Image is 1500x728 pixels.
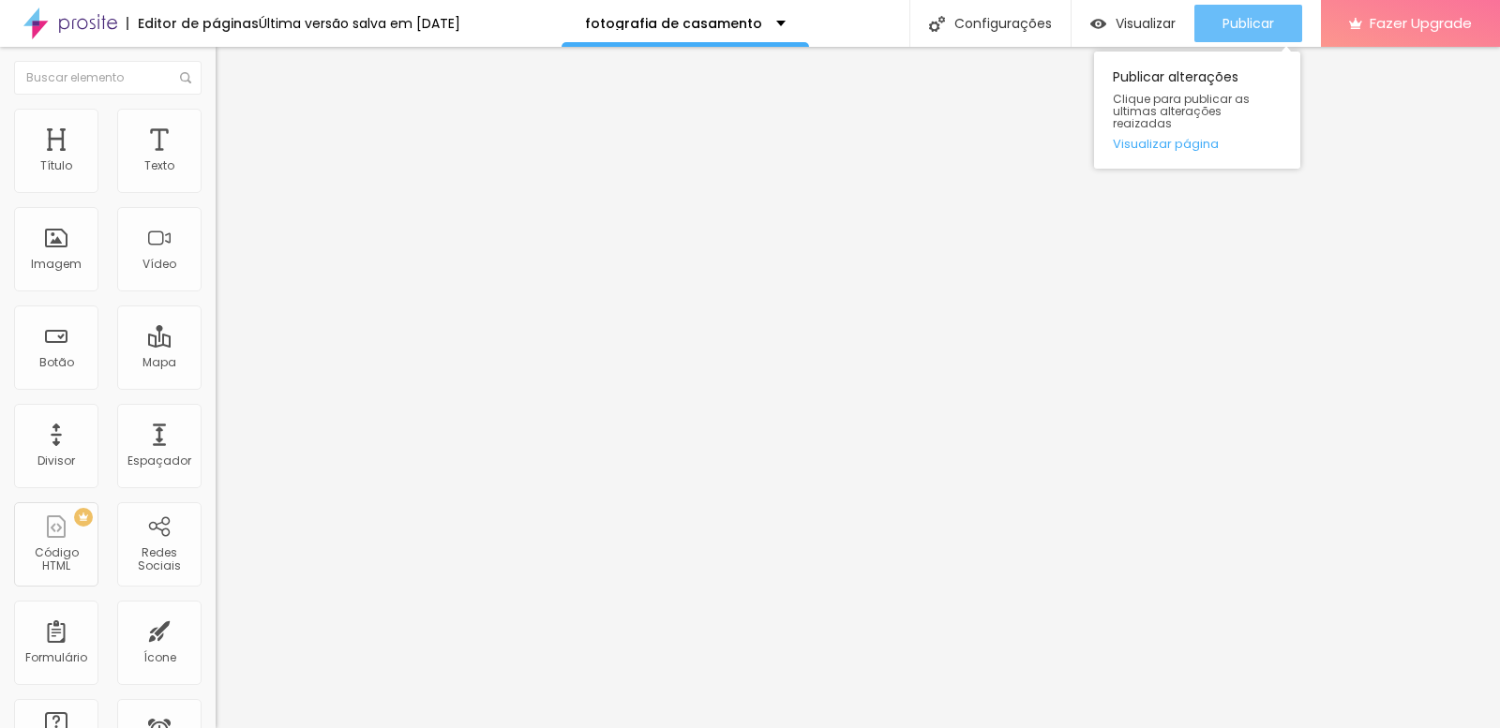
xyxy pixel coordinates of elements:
span: Fazer Upgrade [1370,15,1472,31]
div: Vídeo [142,258,176,271]
span: Publicar [1222,16,1274,31]
div: Redes Sociais [122,546,196,573]
div: Ícone [143,651,176,664]
div: Divisor [37,454,75,468]
div: Código HTML [19,546,93,573]
img: Icone [180,72,191,83]
input: Buscar elemento [14,61,202,95]
button: Visualizar [1072,5,1194,42]
div: Publicar alterações [1094,52,1300,169]
p: fotografia de casamento [585,17,762,30]
div: Espaçador [127,454,191,468]
div: Formulário [25,651,87,664]
a: Visualizar página [1113,138,1282,150]
div: Editor de páginas [127,17,259,30]
div: Botão [39,356,74,369]
span: Visualizar [1116,16,1176,31]
div: Imagem [31,258,82,271]
span: Clique para publicar as ultimas alterações reaizadas [1113,93,1282,130]
div: Última versão salva em [DATE] [259,17,460,30]
div: Texto [144,159,174,172]
div: Mapa [142,356,176,369]
img: Icone [929,16,945,32]
img: view-1.svg [1090,16,1106,32]
iframe: Editor [216,47,1500,728]
div: Título [40,159,72,172]
button: Publicar [1194,5,1302,42]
